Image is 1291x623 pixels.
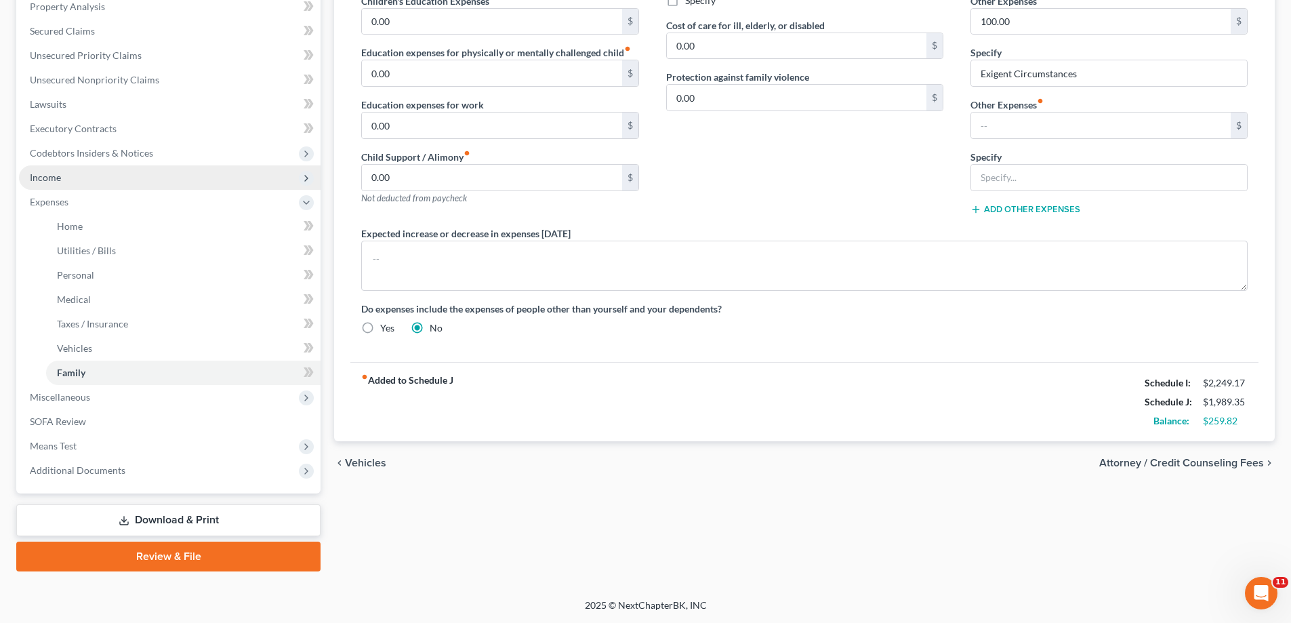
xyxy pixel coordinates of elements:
[1203,414,1248,428] div: $259.82
[361,226,571,241] label: Expected increase or decrease in expenses [DATE]
[1203,376,1248,390] div: $2,249.17
[380,321,394,335] label: Yes
[19,117,321,141] a: Executory Contracts
[1145,377,1191,388] strong: Schedule I:
[624,45,631,52] i: fiber_manual_record
[46,214,321,239] a: Home
[362,9,621,35] input: --
[667,85,926,110] input: --
[926,33,943,59] div: $
[1203,395,1248,409] div: $1,989.35
[622,113,638,138] div: $
[361,45,631,60] label: Education expenses for physically or mentally challenged child
[16,542,321,571] a: Review & File
[16,504,321,536] a: Download & Print
[970,204,1080,215] button: Add Other Expenses
[30,172,61,183] span: Income
[1037,98,1044,104] i: fiber_manual_record
[30,49,142,61] span: Unsecured Priority Claims
[30,416,86,427] span: SOFA Review
[46,263,321,287] a: Personal
[57,318,128,329] span: Taxes / Insurance
[260,599,1032,623] div: 2025 © NextChapterBK, INC
[361,302,1248,316] label: Do expenses include the expenses of people other than yourself and your dependents?
[970,98,1044,112] label: Other Expenses
[19,68,321,92] a: Unsecured Nonpriority Claims
[19,92,321,117] a: Lawsuits
[57,342,92,354] span: Vehicles
[971,165,1247,190] input: Specify...
[30,123,117,134] span: Executory Contracts
[1231,9,1247,35] div: $
[971,60,1247,86] input: Specify...
[622,165,638,190] div: $
[622,9,638,35] div: $
[1231,113,1247,138] div: $
[334,458,345,468] i: chevron_left
[57,367,85,378] span: Family
[667,33,926,59] input: --
[362,113,621,138] input: --
[30,74,159,85] span: Unsecured Nonpriority Claims
[666,70,809,84] label: Protection against family violence
[57,220,83,232] span: Home
[1264,458,1275,468] i: chevron_right
[970,45,1002,60] label: Specify
[970,150,1002,164] label: Specify
[361,150,470,164] label: Child Support / Alimony
[46,287,321,312] a: Medical
[30,1,105,12] span: Property Analysis
[971,9,1231,35] input: --
[361,98,484,112] label: Education expenses for work
[1145,396,1192,407] strong: Schedule J:
[57,245,116,256] span: Utilities / Bills
[57,294,91,305] span: Medical
[622,60,638,86] div: $
[19,409,321,434] a: SOFA Review
[57,269,94,281] span: Personal
[30,440,77,451] span: Means Test
[361,374,453,430] strong: Added to Schedule J
[362,60,621,86] input: --
[30,25,95,37] span: Secured Claims
[361,193,467,203] span: Not deducted from paycheck
[334,458,386,468] button: chevron_left Vehicles
[30,391,90,403] span: Miscellaneous
[430,321,443,335] label: No
[46,361,321,385] a: Family
[666,18,825,33] label: Cost of care for ill, elderly, or disabled
[46,336,321,361] a: Vehicles
[1099,458,1264,468] span: Attorney / Credit Counseling Fees
[464,150,470,157] i: fiber_manual_record
[1099,458,1275,468] button: Attorney / Credit Counseling Fees chevron_right
[926,85,943,110] div: $
[30,98,66,110] span: Lawsuits
[362,165,621,190] input: --
[971,113,1231,138] input: --
[46,239,321,263] a: Utilities / Bills
[19,43,321,68] a: Unsecured Priority Claims
[19,19,321,43] a: Secured Claims
[30,147,153,159] span: Codebtors Insiders & Notices
[1273,577,1288,588] span: 11
[1245,577,1277,609] iframe: Intercom live chat
[30,464,125,476] span: Additional Documents
[345,458,386,468] span: Vehicles
[361,374,368,380] i: fiber_manual_record
[46,312,321,336] a: Taxes / Insurance
[30,196,68,207] span: Expenses
[1153,415,1189,426] strong: Balance:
